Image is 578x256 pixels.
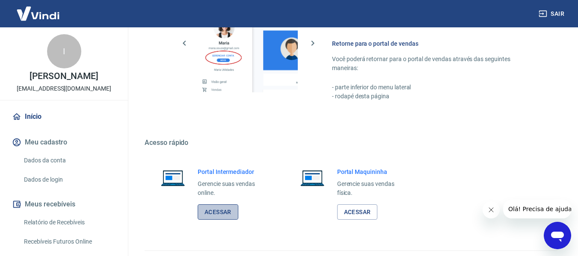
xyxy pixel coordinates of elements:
img: Vindi [10,0,66,26]
h6: Portal Intermediador [198,168,269,176]
h6: Retorne para o portal de vendas [332,39,537,48]
span: Olá! Precisa de ajuda? [5,6,72,13]
img: Imagem de um notebook aberto [155,168,191,188]
p: [PERSON_NAME] [30,72,98,81]
a: Início [10,107,118,126]
iframe: Botão para abrir a janela de mensagens [544,222,571,249]
a: Recebíveis Futuros Online [21,233,118,250]
a: Acessar [198,204,238,220]
button: Meu cadastro [10,133,118,152]
img: Imagem de um notebook aberto [294,168,330,188]
p: Gerencie suas vendas física. [337,179,408,197]
button: Meus recebíveis [10,195,118,214]
iframe: Fechar mensagem [483,201,500,218]
a: Acessar [337,204,378,220]
a: Relatório de Recebíveis [21,214,118,231]
iframe: Mensagem da empresa [503,200,571,218]
h6: Portal Maquininha [337,168,408,176]
p: - parte inferior do menu lateral [332,83,537,92]
p: Você poderá retornar para o portal de vendas através das seguintes maneiras: [332,55,537,73]
button: Sair [537,6,568,22]
p: [EMAIL_ADDRESS][DOMAIN_NAME] [17,84,111,93]
a: Dados de login [21,171,118,188]
h5: Acesso rápido [145,138,557,147]
p: Gerencie suas vendas online. [198,179,269,197]
div: I [47,34,81,68]
p: - rodapé desta página [332,92,537,101]
a: Dados da conta [21,152,118,169]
